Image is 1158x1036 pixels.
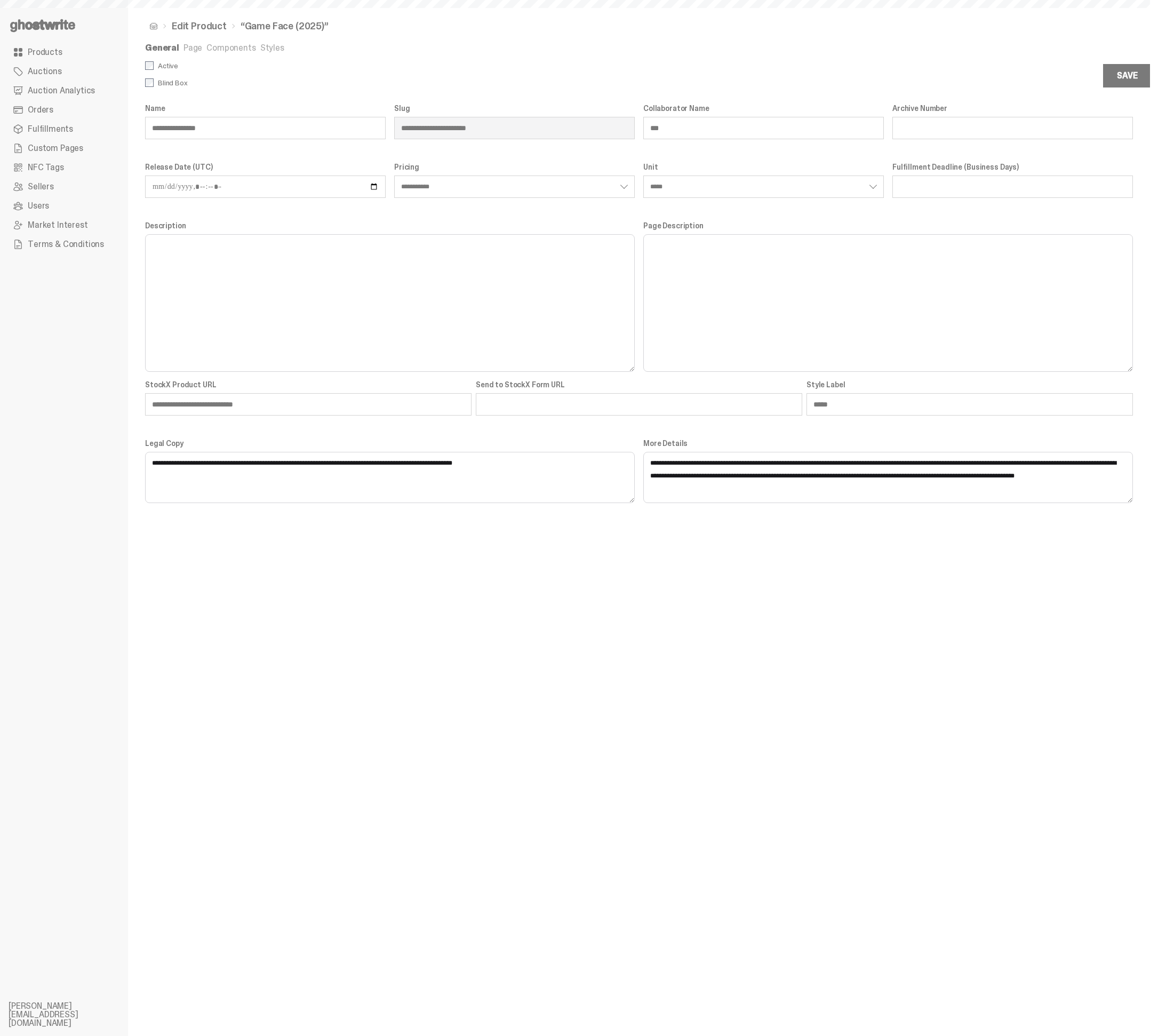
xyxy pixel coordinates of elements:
[9,1002,137,1027] li: [PERSON_NAME][EMAIL_ADDRESS][DOMAIN_NAME]
[9,158,119,177] a: NFC Tags
[643,104,884,113] label: Collaborator Name
[28,67,62,76] span: Auctions
[28,86,95,95] span: Auction Analytics
[28,106,53,114] span: Orders
[892,104,1133,113] label: Archive Number
[9,235,119,254] a: Terms & Conditions
[145,104,386,113] label: Name
[28,125,73,133] span: Fulfillments
[28,182,54,191] span: Sellers
[28,240,104,249] span: Terms & Conditions
[145,42,179,53] a: General
[806,380,1133,389] label: Style Label
[145,78,639,87] label: Blind Box
[172,21,227,31] a: Edit Product
[643,221,1133,230] label: Page Description
[145,380,472,389] label: StockX Product URL
[394,163,635,171] label: Pricing
[1103,64,1151,87] button: Save
[28,144,83,153] span: Custom Pages
[260,42,284,53] a: Styles
[394,104,635,113] label: Slug
[476,380,802,389] label: Send to StockX Form URL
[145,61,639,70] label: Active
[28,221,88,229] span: Market Interest
[9,196,119,216] a: Users
[643,439,1133,448] label: More Details
[9,177,119,196] a: Sellers
[9,216,119,235] a: Market Interest
[145,439,635,448] label: Legal Copy
[145,61,154,70] input: Active
[1117,71,1137,80] div: Save
[9,119,119,139] a: Fulfillments
[145,163,386,171] label: Release Date (UTC)
[9,100,119,119] a: Orders
[28,163,64,172] span: NFC Tags
[183,42,202,53] a: Page
[643,163,884,171] label: Unit
[28,48,62,57] span: Products
[145,221,635,230] label: Description
[9,139,119,158] a: Custom Pages
[9,81,119,100] a: Auction Analytics
[227,21,329,31] li: “Game Face (2025)”
[9,43,119,62] a: Products
[28,202,49,210] span: Users
[206,42,255,53] a: Components
[892,163,1133,171] label: Fulfillment Deadline (Business Days)
[9,62,119,81] a: Auctions
[145,78,154,87] input: Blind Box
